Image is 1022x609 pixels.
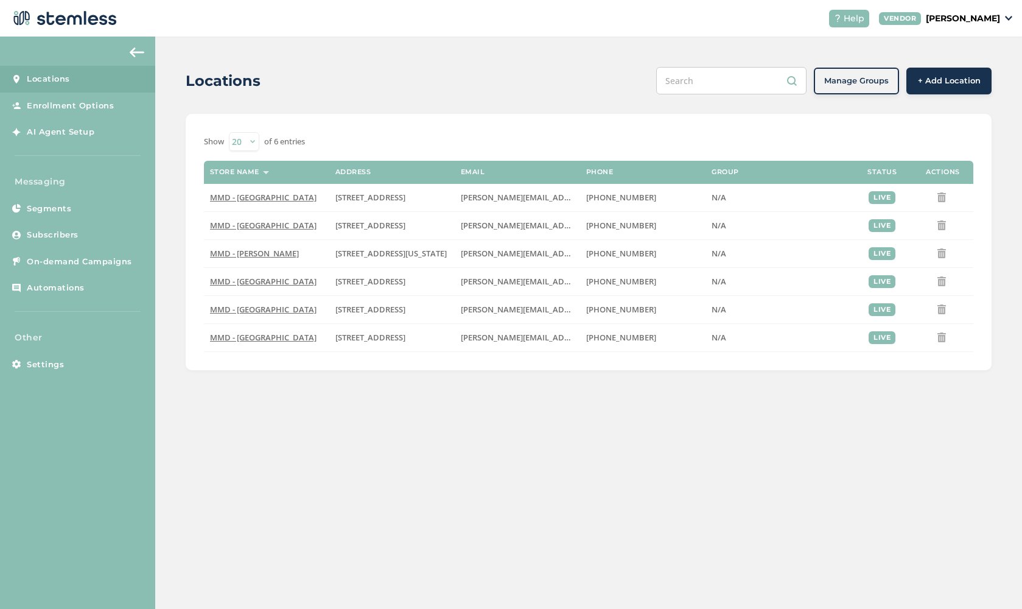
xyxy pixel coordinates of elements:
label: (818) 439-8484 [586,248,699,259]
span: [STREET_ADDRESS] [335,276,405,287]
span: Manage Groups [824,75,889,87]
span: [PHONE_NUMBER] [586,304,656,315]
label: Phone [586,168,614,176]
div: live [869,247,895,260]
span: [STREET_ADDRESS] [335,192,405,203]
label: (818) 439-8484 [586,192,699,203]
label: (818) 439-8484 [586,333,699,343]
label: ilana.d@mmdshops.com [461,248,574,259]
label: MMD - Jersey City [210,192,323,203]
label: 13356 Washington Boulevard [335,248,449,259]
label: Status [867,168,897,176]
span: [PERSON_NAME][EMAIL_ADDRESS][DOMAIN_NAME] [461,332,656,343]
label: Email [461,168,485,176]
span: MMD - [GEOGRAPHIC_DATA] [210,220,317,231]
label: N/A [712,248,845,259]
div: live [869,275,895,288]
input: Search [656,67,807,94]
div: live [869,191,895,204]
img: icon_down-arrow-small-66adaf34.svg [1005,16,1012,21]
img: logo-dark-0685b13c.svg [10,6,117,30]
label: MMD - Marina Del Rey [210,248,323,259]
label: ilana.d@mmdshops.com [461,276,574,287]
h2: Locations [186,70,261,92]
span: Automations [27,282,85,294]
span: Subscribers [27,229,79,241]
div: live [869,303,895,316]
span: [STREET_ADDRESS] [335,304,405,315]
span: + Add Location [918,75,981,87]
label: (818) 439-8484 [586,304,699,315]
span: AI Agent Setup [27,126,94,138]
label: Show [204,136,224,148]
label: 1764 Broadway [335,333,449,343]
span: [PERSON_NAME][EMAIL_ADDRESS][DOMAIN_NAME] [461,192,656,203]
div: VENDOR [879,12,921,25]
th: Actions [912,161,973,184]
label: Store name [210,168,259,176]
span: [PHONE_NUMBER] [586,248,656,259]
label: N/A [712,276,845,287]
span: [PHONE_NUMBER] [586,220,656,231]
label: ilana.d@mmdshops.com [461,192,574,203]
button: Manage Groups [814,68,899,94]
span: Enrollment Options [27,100,114,112]
span: [PHONE_NUMBER] [586,332,656,343]
span: Help [844,12,864,25]
label: Group [712,168,739,176]
p: [PERSON_NAME] [926,12,1000,25]
label: of 6 entries [264,136,305,148]
span: [STREET_ADDRESS] [335,332,405,343]
label: ilana.d@mmdshops.com [461,220,574,231]
iframe: Chat Widget [961,551,1022,609]
span: Segments [27,203,71,215]
label: 4720 Vineland Avenue [335,276,449,287]
span: [PERSON_NAME][EMAIL_ADDRESS][DOMAIN_NAME] [461,276,656,287]
span: Locations [27,73,70,85]
span: MMD - [GEOGRAPHIC_DATA] [210,332,317,343]
span: [STREET_ADDRESS] [335,220,405,231]
div: live [869,331,895,344]
div: live [869,219,895,232]
label: 655 Newark Avenue [335,192,449,203]
span: [PHONE_NUMBER] [586,276,656,287]
span: On-demand Campaigns [27,256,132,268]
span: [PERSON_NAME][EMAIL_ADDRESS][DOMAIN_NAME] [461,304,656,315]
label: N/A [712,220,845,231]
label: 1901 Atlantic Avenue [335,304,449,315]
span: [PERSON_NAME][EMAIL_ADDRESS][DOMAIN_NAME] [461,248,656,259]
label: ilana.d@mmdshops.com [461,333,574,343]
button: + Add Location [906,68,992,94]
label: Address [335,168,371,176]
img: icon-sort-1e1d7615.svg [263,171,269,174]
span: [STREET_ADDRESS][US_STATE] [335,248,447,259]
label: ilana.d@mmdshops.com [461,304,574,315]
img: icon-arrow-back-accent-c549486e.svg [130,48,144,57]
label: (818) 439-8484 [586,276,699,287]
label: N/A [712,192,845,203]
span: MMD - [PERSON_NAME] [210,248,299,259]
span: MMD - [GEOGRAPHIC_DATA] [210,304,317,315]
label: MMD - Hollywood [210,220,323,231]
label: MMD - North Hollywood [210,276,323,287]
label: 1515 North Cahuenga Boulevard [335,220,449,231]
span: [PERSON_NAME][EMAIL_ADDRESS][DOMAIN_NAME] [461,220,656,231]
span: MMD - [GEOGRAPHIC_DATA] [210,192,317,203]
label: MMD - Redwood City [210,333,323,343]
label: (818) 439-8484 [586,220,699,231]
span: Settings [27,359,64,371]
span: MMD - [GEOGRAPHIC_DATA] [210,276,317,287]
label: N/A [712,333,845,343]
label: MMD - Long Beach [210,304,323,315]
label: N/A [712,304,845,315]
img: icon-help-white-03924b79.svg [834,15,841,22]
span: [PHONE_NUMBER] [586,192,656,203]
